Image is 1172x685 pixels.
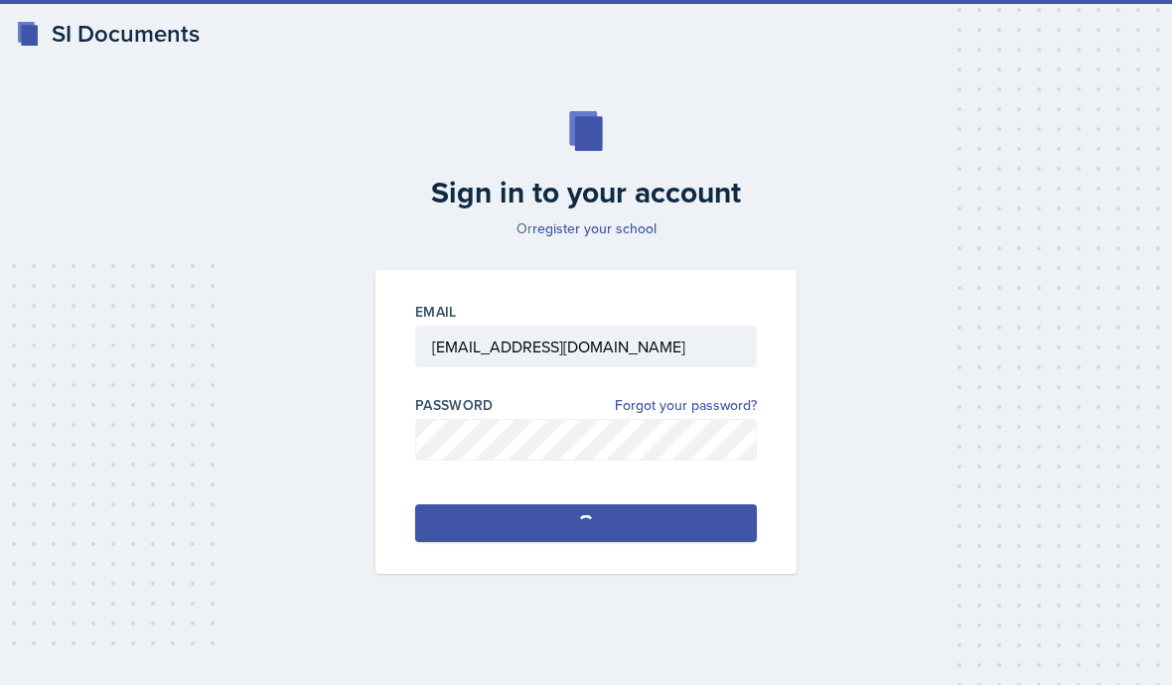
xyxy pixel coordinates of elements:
[532,218,657,238] a: register your school
[415,326,757,367] input: Email
[364,175,808,210] h2: Sign in to your account
[364,218,808,238] p: Or
[615,395,757,416] a: Forgot your password?
[415,302,457,322] label: Email
[16,16,200,52] a: SI Documents
[415,395,494,415] label: Password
